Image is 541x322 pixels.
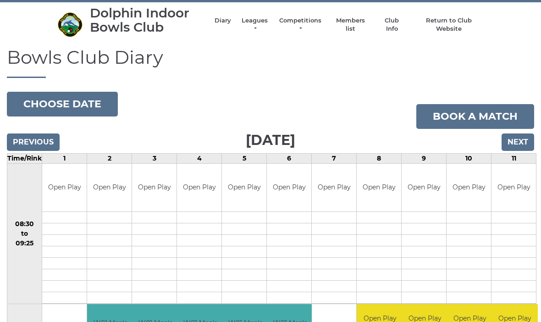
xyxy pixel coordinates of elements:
td: 1 [42,154,87,164]
td: Open Play [87,164,132,212]
td: 4 [177,154,222,164]
td: Open Play [491,164,536,212]
td: 6 [267,154,312,164]
h1: Bowls Club Diary [7,48,534,78]
a: Diary [215,17,231,25]
a: Members list [331,17,369,33]
div: Dolphin Indoor Bowls Club [90,6,205,35]
td: 08:30 to 09:25 [7,164,42,305]
td: Open Play [42,164,87,212]
td: Open Play [222,164,266,212]
td: Time/Rink [7,154,42,164]
input: Previous [7,134,60,151]
a: Club Info [379,17,405,33]
td: Open Play [447,164,491,212]
td: Open Play [312,164,356,212]
td: 5 [222,154,267,164]
td: 3 [132,154,177,164]
td: 2 [87,154,132,164]
td: 11 [491,154,536,164]
img: Dolphin Indoor Bowls Club [57,12,83,38]
a: Return to Club Website [414,17,484,33]
a: Leagues [240,17,269,33]
td: 10 [447,154,491,164]
button: Choose date [7,92,118,117]
td: Open Play [402,164,446,212]
input: Next [502,134,534,151]
td: Open Play [357,164,401,212]
td: Open Play [267,164,311,212]
td: 9 [402,154,447,164]
td: 8 [357,154,402,164]
td: Open Play [132,164,177,212]
a: Book a match [416,105,534,129]
td: 7 [312,154,357,164]
td: Open Play [177,164,221,212]
a: Competitions [278,17,322,33]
